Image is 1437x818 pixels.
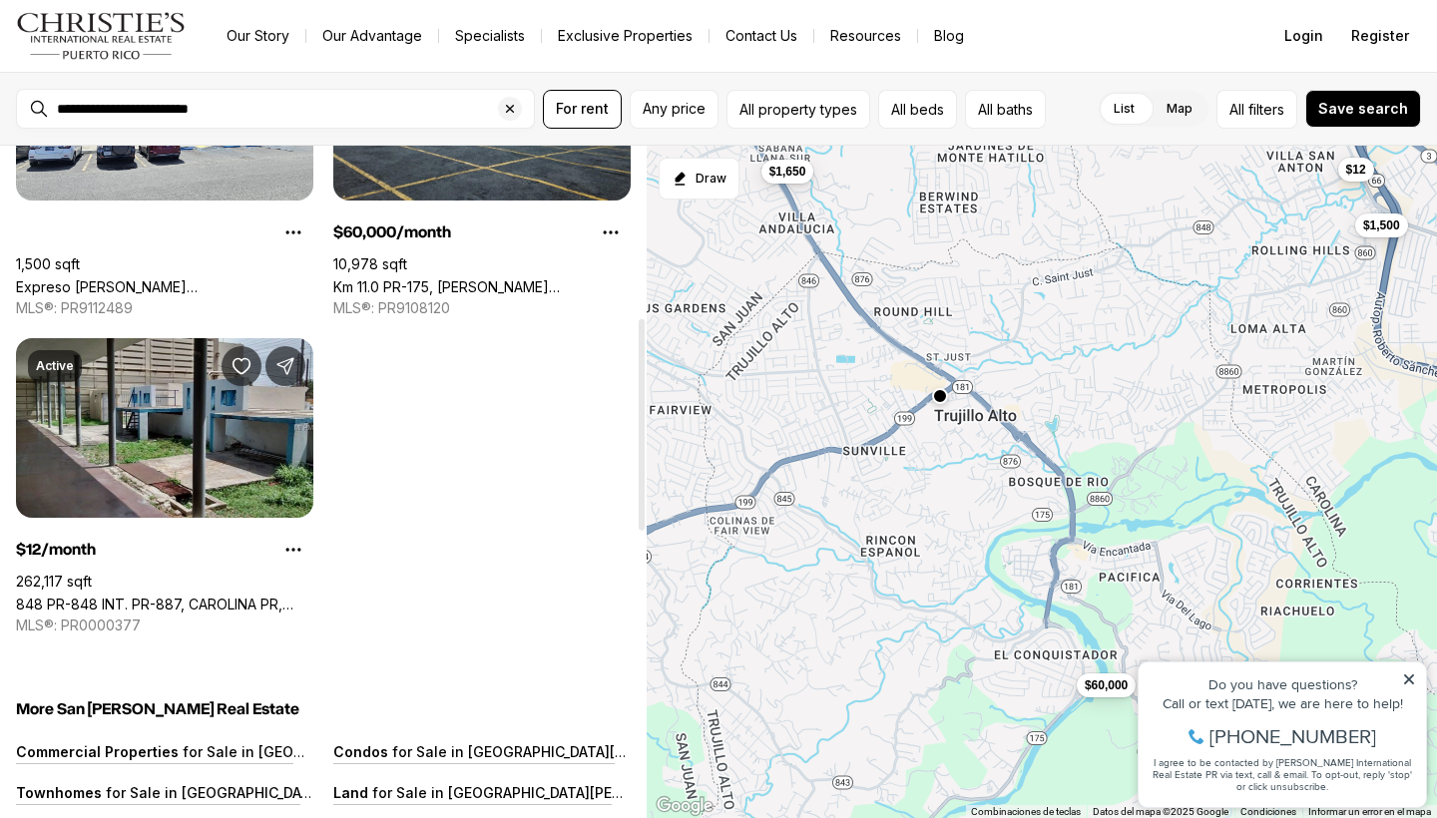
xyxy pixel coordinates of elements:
p: for Sale in [GEOGRAPHIC_DATA][PERSON_NAME] [102,784,437,801]
a: Townhomes for Sale in [GEOGRAPHIC_DATA][PERSON_NAME] [16,784,437,801]
a: Resources [814,22,917,50]
button: Start drawing [659,158,739,200]
a: Land for Sale in [GEOGRAPHIC_DATA][PERSON_NAME] [333,784,704,801]
span: Register [1351,28,1409,44]
p: Active [36,358,74,374]
p: for Sale in [GEOGRAPHIC_DATA][PERSON_NAME] [368,784,704,801]
label: Map [1151,91,1208,127]
span: $60,000 [1085,676,1128,692]
span: I agree to be contacted by [PERSON_NAME] International Real Estate PR via text, call & email. To ... [25,123,284,161]
button: All baths [965,90,1046,129]
p: Land [333,784,368,801]
button: Contact Us [710,22,813,50]
button: $1,500 [1355,212,1408,236]
button: For rent [543,90,622,129]
img: logo [16,12,187,60]
a: Blog [918,22,980,50]
a: Our Story [211,22,305,50]
button: Share Property [265,346,305,386]
a: Our Advantage [306,22,438,50]
div: Do you have questions? [21,45,288,59]
a: Km 11.0 PR-175, TRUJILLO ALTO PR, 00976 [333,278,631,295]
button: Property options [591,212,631,252]
span: Save search [1318,101,1408,117]
p: Townhomes [16,784,102,801]
button: Save Property: 848 PR-848 INT. PR-887 [222,346,261,386]
button: Any price [630,90,718,129]
span: $12 [1346,162,1366,178]
button: Clear search input [498,90,534,128]
span: $1,650 [769,163,806,179]
h5: More San [PERSON_NAME] Real Estate [16,699,631,719]
a: Expreso Trujillo Alto PR- 1, TRUJILLO ALTO PR, 00976 [16,278,313,295]
p: Commercial Properties [16,743,179,760]
span: Any price [643,101,706,117]
a: Exclusive Properties [542,22,709,50]
p: for Sale in [GEOGRAPHIC_DATA][PERSON_NAME] [179,743,514,760]
button: $60,000 [1077,672,1136,696]
a: 848 PR-848 INT. PR-887, CAROLINA PR, 00984 [16,596,313,613]
span: filters [1248,99,1284,120]
div: Call or text [DATE], we are here to help! [21,64,288,78]
a: Specialists [439,22,541,50]
button: All property types [726,90,870,129]
span: For rent [556,101,609,117]
span: $1,500 [1363,216,1400,232]
span: [PHONE_NUMBER] [82,94,248,114]
label: List [1098,91,1151,127]
button: Save search [1305,90,1421,128]
button: Login [1272,16,1335,56]
span: Datos del mapa ©2025 Google [1093,806,1228,817]
button: $12 [1338,158,1374,182]
a: Condos for Sale in [GEOGRAPHIC_DATA][PERSON_NAME] [333,743,723,760]
button: $1,650 [761,159,814,183]
button: Property options [273,212,313,252]
a: Commercial Properties for Sale in [GEOGRAPHIC_DATA][PERSON_NAME] [16,743,514,760]
button: Property options [273,530,313,570]
button: Register [1339,16,1421,56]
p: Condos [333,743,388,760]
p: for Sale in [GEOGRAPHIC_DATA][PERSON_NAME] [388,743,723,760]
button: All beds [878,90,957,129]
button: Allfilters [1216,90,1297,129]
span: Login [1284,28,1323,44]
span: All [1229,99,1244,120]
